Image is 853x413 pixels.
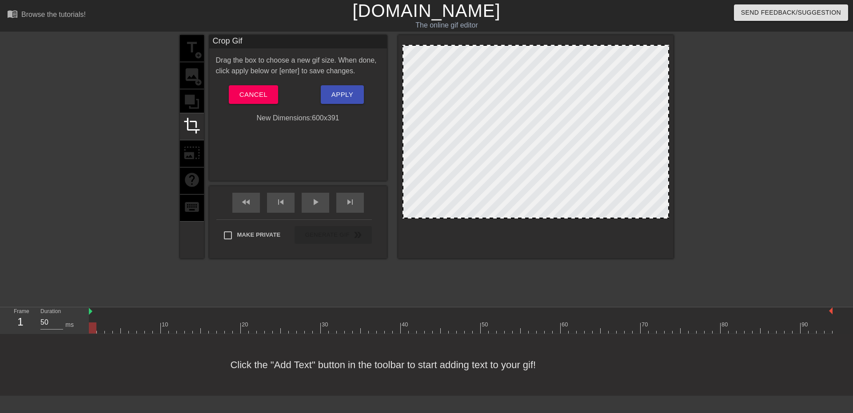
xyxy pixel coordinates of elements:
div: 30 [322,320,330,329]
div: The online gif editor [289,20,605,31]
a: [DOMAIN_NAME] [352,1,500,20]
span: play_arrow [310,197,321,207]
div: New Dimensions: 600 x 391 [209,113,387,123]
div: Frame [7,307,34,333]
span: Make Private [237,230,281,239]
div: Drag the box to choose a new gif size. When done, click apply below or [enter] to save changes. [209,55,387,76]
span: fast_rewind [241,197,251,207]
span: crop [183,117,200,134]
span: skip_next [345,197,355,207]
span: Cancel [239,89,267,100]
span: menu_book [7,8,18,19]
div: 50 [482,320,490,329]
button: Cancel [229,85,278,104]
a: Browse the tutorials! [7,8,86,22]
div: Browse the tutorials! [21,11,86,18]
div: 40 [402,320,410,329]
div: ms [65,320,74,330]
span: Apply [331,89,353,100]
img: bound-end.png [829,307,833,314]
div: 1 [14,314,27,330]
div: 90 [801,320,809,329]
label: Duration [40,309,61,314]
span: Send Feedback/Suggestion [741,7,841,18]
div: 10 [162,320,170,329]
button: Send Feedback/Suggestion [734,4,848,21]
div: Crop Gif [209,35,387,48]
button: Apply [321,85,364,104]
div: 70 [642,320,650,329]
div: 80 [721,320,729,329]
span: skip_previous [275,197,286,207]
div: 60 [562,320,570,329]
div: 20 [242,320,250,329]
